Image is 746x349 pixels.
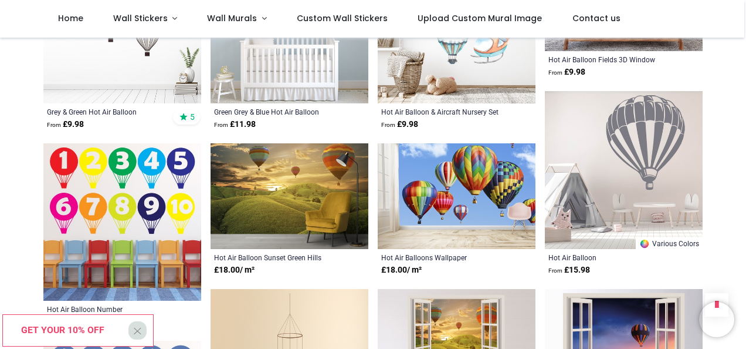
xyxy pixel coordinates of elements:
a: Hot Air Balloon [548,253,669,262]
span: From [47,122,61,128]
strong: £ 9.98 [548,66,585,78]
span: From [214,122,228,128]
strong: £ 18.00 / m² [381,264,422,276]
span: Contact us [572,12,620,24]
img: Color Wheel [639,239,650,249]
span: 5 [190,112,195,122]
a: Grey & Green Hot Air Balloon [47,107,167,116]
span: Wall Murals [207,12,257,24]
a: Hot Air Balloon Fields 3D Window [548,55,669,64]
span: From [381,122,395,128]
img: Hot Air Balloon Sunset Green Hills Wall Mural Wallpaper [211,143,368,249]
a: Hot Air Balloons Wallpaper [381,253,501,262]
a: Hot Air Balloon Sunset Green Hills Wallpaper [214,253,334,262]
img: Hot Air Balloons Wall Mural Wallpaper [378,143,535,249]
a: Hot Air Balloon & Aircraft Nursery Set [381,107,501,116]
span: From [548,69,562,76]
span: Custom Wall Stickers [297,12,388,24]
img: Hot Air Balloon Number Wall Sticker [43,143,201,301]
a: Green Grey & Blue Hot Air Balloon [214,107,334,116]
a: Various Colors [636,237,703,249]
strong: £ 15.98 [548,264,590,276]
span: Wall Stickers [113,12,168,24]
span: Home [58,12,83,24]
span: Upload Custom Mural Image [418,12,542,24]
strong: £ 18.00 / m² [214,264,255,276]
img: Hot Air Balloon Wall Sticker [545,91,703,249]
strong: £ 9.98 [47,119,84,130]
span: From [548,267,562,274]
strong: £ 11.98 [214,119,256,130]
iframe: Brevo live chat [699,302,734,337]
strong: £ 9.98 [381,119,418,130]
a: Hot Air Balloon Number [47,304,167,314]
